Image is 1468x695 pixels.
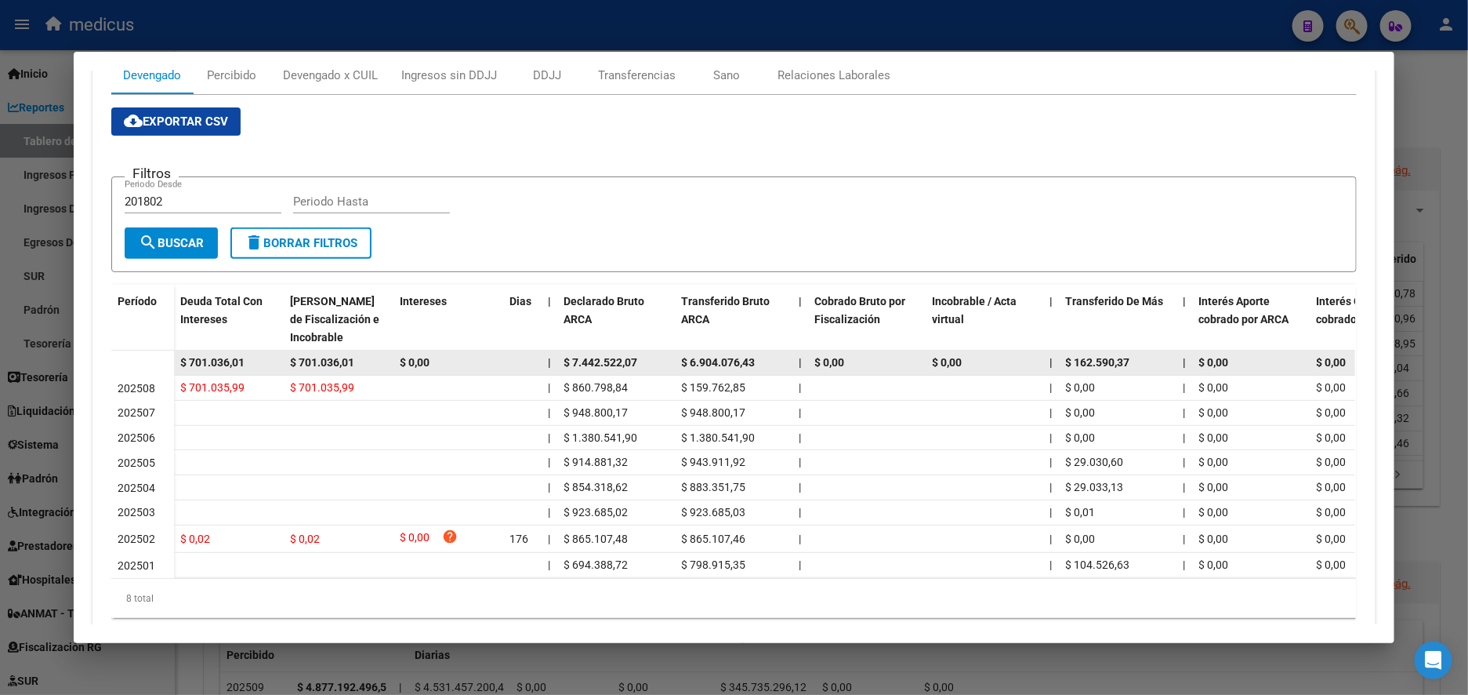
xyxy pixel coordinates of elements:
span: | [1183,481,1186,493]
span: $ 159.762,85 [682,381,746,394]
span: $ 0,00 [1317,381,1347,394]
span: $ 0,00 [1066,431,1096,444]
span: | [1050,381,1053,394]
span: $ 0,00 [1199,481,1229,493]
mat-icon: cloud_download [124,111,143,130]
datatable-header-cell: Cobrado Bruto por Fiscalización [809,285,926,354]
span: Declarado Bruto ARCA [564,295,645,326]
datatable-header-cell: Interés Contribución cobrado por ARCA [1310,285,1428,354]
datatable-header-cell: Transferido De Más [1060,285,1177,354]
span: | [799,559,802,571]
span: 202503 [118,506,155,519]
datatable-header-cell: Interés Aporte cobrado por ARCA [1193,285,1310,354]
div: Sano [714,67,741,84]
span: | [549,559,551,571]
span: | [1050,356,1053,369]
datatable-header-cell: Declarado Bruto ARCA [558,285,676,354]
span: | [799,406,802,419]
span: $ 0,00 [1317,431,1347,444]
span: | [799,481,802,493]
datatable-header-cell: Deuda Bruta Neto de Fiscalización e Incobrable [284,285,393,354]
span: $ 0,00 [1199,559,1229,571]
span: 202505 [118,457,155,469]
span: $ 943.911,92 [682,456,746,468]
span: $ 914.881,32 [564,456,629,468]
span: $ 6.904.076,43 [682,356,756,369]
span: | [1183,295,1187,307]
span: $ 1.380.541,90 [682,431,756,444]
span: $ 1.380.541,90 [564,431,638,444]
span: | [799,506,802,519]
span: | [1183,406,1186,419]
datatable-header-cell: | [793,285,809,354]
span: $ 0,00 [1199,356,1229,369]
span: $ 0,00 [1317,533,1347,545]
span: | [1183,431,1186,444]
span: $ 860.798,84 [564,381,629,394]
span: | [549,356,552,369]
span: $ 0,00 [400,529,430,550]
span: [PERSON_NAME] de Fiscalización e Incobrable [290,295,379,344]
datatable-header-cell: | [1044,285,1060,354]
span: $ 883.351,75 [682,481,746,493]
span: $ 701.035,99 [180,381,245,394]
span: | [1050,295,1053,307]
span: $ 701.036,01 [180,356,245,369]
span: 202504 [118,482,155,494]
span: $ 923.685,03 [682,506,746,519]
span: $ 0,00 [1317,456,1347,468]
span: Período [118,295,157,307]
mat-icon: search [139,233,158,252]
span: $ 0,00 [1199,456,1229,468]
span: $ 0,00 [1317,406,1347,419]
h3: Filtros [125,165,179,182]
span: Transferido Bruto ARCA [682,295,770,326]
div: Aportes y Contribuciones de la Empresa: 30707247076 [92,44,1376,644]
span: Deuda Total Con Intereses [180,295,263,326]
span: | [1050,481,1053,493]
span: $ 29.033,13 [1066,481,1124,493]
span: | [1183,533,1186,545]
div: 8 total [111,579,1357,618]
span: $ 0,00 [1199,533,1229,545]
span: $ 701.036,01 [290,356,354,369]
div: Ingresos sin DDJJ [401,67,497,84]
span: $ 701.035,99 [290,381,354,394]
span: $ 104.526,63 [1066,559,1130,571]
span: $ 0,00 [1066,381,1096,394]
span: 202508 [118,382,155,395]
span: $ 0,00 [1317,559,1347,571]
span: | [1183,456,1186,468]
span: Cobrado Bruto por Fiscalización [815,295,906,326]
span: $ 0,00 [815,356,845,369]
span: | [1183,559,1186,571]
span: Interés Aporte cobrado por ARCA [1199,295,1289,326]
datatable-header-cell: Deuda Total Con Intereses [174,285,284,354]
span: $ 0,00 [1066,406,1096,419]
button: Exportar CSV [111,107,241,136]
div: DDJJ [534,67,562,84]
span: Intereses [400,295,447,307]
span: Interés Contribución cobrado por ARCA [1317,295,1419,326]
span: | [1050,431,1053,444]
span: | [799,431,802,444]
span: | [1183,381,1186,394]
datatable-header-cell: Intereses [393,285,503,354]
span: $ 948.800,17 [564,406,629,419]
span: $ 0,00 [1317,506,1347,519]
div: Transferencias [599,67,676,84]
datatable-header-cell: | [542,285,558,354]
span: | [799,381,802,394]
span: $ 0,00 [1317,481,1347,493]
span: Buscar [139,236,204,250]
span: $ 0,02 [180,533,210,545]
span: | [549,295,552,307]
span: | [549,506,551,519]
span: $ 0,02 [290,533,320,545]
span: $ 865.107,46 [682,533,746,545]
span: $ 865.107,48 [564,533,629,545]
datatable-header-cell: Dias [503,285,542,354]
span: | [799,356,803,369]
button: Borrar Filtros [230,227,372,259]
span: | [799,533,802,545]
